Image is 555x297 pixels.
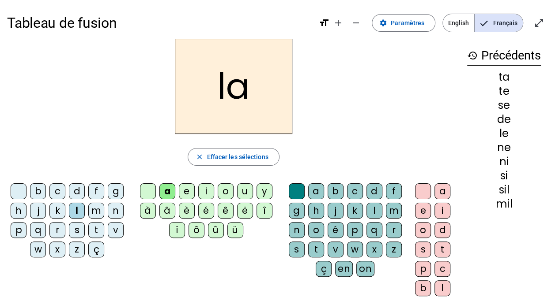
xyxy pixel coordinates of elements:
[366,241,382,257] div: x
[530,14,548,32] button: Entrer en plein écran
[289,241,305,257] div: s
[366,183,382,199] div: d
[308,183,324,199] div: a
[69,183,85,199] div: d
[108,222,124,238] div: v
[218,203,234,219] div: ê
[328,241,344,257] div: v
[49,241,65,257] div: x
[237,203,253,219] div: ë
[415,222,431,238] div: o
[208,222,224,238] div: û
[467,114,541,125] div: de
[11,222,26,238] div: p
[140,203,156,219] div: à
[434,183,450,199] div: a
[467,72,541,82] div: ta
[49,183,65,199] div: c
[467,199,541,209] div: mil
[443,14,474,32] span: English
[347,222,363,238] div: p
[415,241,431,257] div: s
[218,183,234,199] div: o
[189,222,204,238] div: ô
[198,203,214,219] div: é
[308,241,324,257] div: t
[391,18,424,28] span: Paramètres
[188,148,279,166] button: Effacer les sélections
[347,241,363,257] div: w
[351,18,361,28] mat-icon: remove
[386,183,402,199] div: f
[467,171,541,181] div: si
[434,222,450,238] div: d
[347,14,365,32] button: Diminuer la taille de la police
[69,203,85,219] div: l
[434,261,450,277] div: c
[159,203,175,219] div: â
[319,18,329,28] mat-icon: format_size
[386,241,402,257] div: z
[467,128,541,139] div: le
[333,18,344,28] mat-icon: add
[207,152,268,162] span: Effacer les sélections
[88,203,104,219] div: m
[30,183,46,199] div: b
[175,39,292,134] h2: la
[415,261,431,277] div: p
[434,203,450,219] div: i
[308,222,324,238] div: o
[467,185,541,195] div: sil
[534,18,544,28] mat-icon: open_in_full
[415,203,431,219] div: e
[434,241,450,257] div: t
[237,183,253,199] div: u
[335,261,353,277] div: en
[257,203,272,219] div: î
[49,222,65,238] div: r
[372,14,435,32] button: Paramètres
[30,203,46,219] div: j
[467,86,541,97] div: te
[198,183,214,199] div: i
[7,9,312,37] h1: Tableau de fusion
[179,203,195,219] div: è
[434,280,450,296] div: l
[108,183,124,199] div: g
[30,241,46,257] div: w
[386,203,402,219] div: m
[69,222,85,238] div: s
[467,142,541,153] div: ne
[289,203,305,219] div: g
[108,203,124,219] div: n
[347,203,363,219] div: k
[316,261,332,277] div: ç
[11,203,26,219] div: h
[289,222,305,238] div: n
[169,222,185,238] div: ï
[415,280,431,296] div: b
[467,100,541,111] div: se
[88,183,104,199] div: f
[356,261,374,277] div: on
[467,50,478,61] mat-icon: history
[366,203,382,219] div: l
[69,241,85,257] div: z
[257,183,272,199] div: y
[328,222,344,238] div: é
[442,14,523,32] mat-button-toggle-group: Language selection
[329,14,347,32] button: Augmenter la taille de la police
[467,46,541,66] h3: Précédents
[328,183,344,199] div: b
[379,19,387,27] mat-icon: settings
[30,222,46,238] div: q
[88,222,104,238] div: t
[195,153,203,161] mat-icon: close
[179,183,195,199] div: e
[328,203,344,219] div: j
[366,222,382,238] div: q
[88,241,104,257] div: ç
[308,203,324,219] div: h
[386,222,402,238] div: r
[159,183,175,199] div: a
